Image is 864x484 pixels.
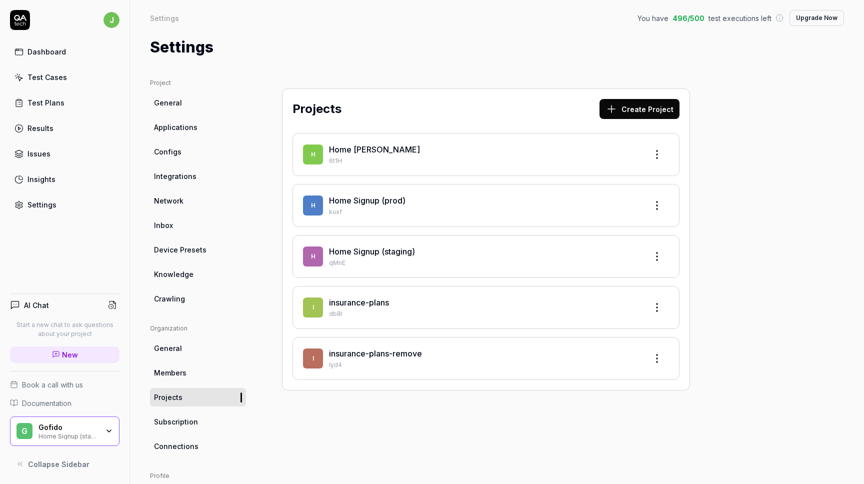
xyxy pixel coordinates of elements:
a: New [10,346,119,363]
a: Home [PERSON_NAME] [329,144,420,154]
span: Members [154,367,186,378]
span: i [303,297,323,317]
span: General [154,343,182,353]
a: Issues [10,144,119,163]
a: Dashboard [10,42,119,61]
a: Members [150,363,246,382]
button: Create Project [599,99,679,119]
a: Connections [150,437,246,455]
span: H [303,144,323,164]
span: Crawling [154,293,185,304]
a: Subscription [150,412,246,431]
p: db8l [329,309,639,318]
a: Projects [150,388,246,406]
p: 6t1H [329,156,639,165]
div: Home Signup (staging) [38,431,98,439]
span: Subscription [154,416,198,427]
div: Results [27,123,53,133]
div: Project [150,78,246,87]
a: General [150,93,246,112]
a: Book a call with us [10,379,119,390]
p: qMnE [329,258,639,267]
span: Network [154,195,183,206]
span: Projects [154,392,182,402]
div: Dashboard [27,46,66,57]
a: Results [10,118,119,138]
a: Integrations [150,167,246,185]
span: test executions left [708,13,771,23]
h1: Settings [150,36,213,58]
a: Crawling [150,289,246,308]
div: Settings [27,199,56,210]
a: Home Signup (staging) [329,246,415,256]
span: Configs [154,146,181,157]
span: General [154,97,182,108]
a: Insights [10,169,119,189]
span: H [303,246,323,266]
span: New [62,349,78,360]
a: Test Plans [10,93,119,112]
p: Start a new chat to ask questions about your project [10,320,119,338]
span: Integrations [154,171,196,181]
span: You have [637,13,668,23]
a: insurance-plans-remove [329,348,422,358]
a: Settings [10,195,119,214]
div: Test Cases [27,72,67,82]
button: j [103,10,119,30]
a: Test Cases [10,67,119,87]
div: Gofido [38,423,98,432]
span: Documentation [22,398,71,408]
a: General [150,339,246,357]
a: Knowledge [150,265,246,283]
span: Collapse Sidebar [28,459,89,469]
button: Upgrade Now [789,10,844,26]
a: insurance-plans [329,297,389,307]
span: Knowledge [154,269,193,279]
span: 496 / 500 [672,13,704,23]
span: H [303,195,323,215]
div: Organization [150,324,246,333]
h2: Projects [292,100,341,118]
a: Configs [150,142,246,161]
p: lyd4 [329,360,639,369]
span: Device Presets [154,244,206,255]
span: i [303,348,323,368]
a: Documentation [10,398,119,408]
div: Issues [27,148,50,159]
span: Connections [154,441,198,451]
a: Applications [150,118,246,136]
span: G [16,423,32,439]
button: Collapse Sidebar [10,454,119,474]
p: kuxf [329,207,639,216]
span: j [103,12,119,28]
div: Profile [150,471,246,480]
button: GGofidoHome Signup (staging) [10,416,119,446]
a: Inbox [150,216,246,234]
span: Book a call with us [22,379,83,390]
div: Insights [27,174,55,184]
div: Test Plans [27,97,64,108]
div: Settings [150,13,179,23]
span: Inbox [154,220,173,230]
a: Home Signup (prod) [329,195,405,205]
a: Network [150,191,246,210]
span: Applications [154,122,197,132]
a: Device Presets [150,240,246,259]
h4: AI Chat [24,300,49,310]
